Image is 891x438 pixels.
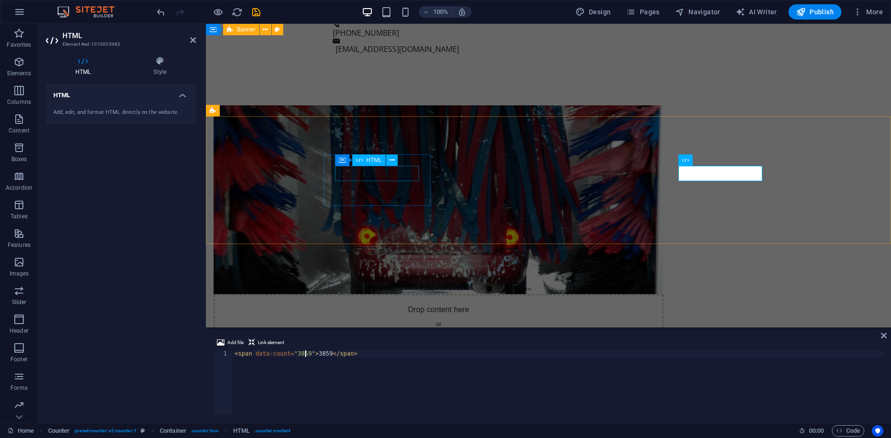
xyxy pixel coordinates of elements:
p: Footer [10,356,28,363]
span: : [816,427,817,434]
p: Images [10,270,29,277]
span: More [853,7,883,17]
button: undo [155,6,166,18]
button: Pages [622,4,663,20]
h2: HTML [62,31,196,40]
p: Boxes [11,155,27,163]
span: Navigator [675,7,720,17]
h4: HTML [46,84,196,101]
span: Code [836,425,860,437]
p: Content [9,127,30,134]
p: Accordion [6,184,32,192]
div: Drop content here [8,270,458,338]
span: Banner [237,27,256,32]
button: Code [832,425,864,437]
span: Click to select. Double-click to edit [48,425,70,437]
button: AI Writer [732,4,781,20]
h4: Style [124,56,196,76]
span: . preset-counter-v2-counter-1 [73,425,137,437]
p: Elements [7,70,31,77]
button: Design [572,4,615,20]
button: Click here to leave preview mode and continue editing [212,6,224,18]
p: Columns [7,98,31,106]
i: Undo: Change text (Ctrl+Z) [155,7,166,18]
span: Click to select. Double-click to edit [233,425,250,437]
button: Add file [215,337,245,348]
span: HTML [367,157,382,163]
h6: Session time [799,425,824,437]
span: Publish [796,7,834,17]
span: Add file [227,337,244,348]
span: Design [575,7,611,17]
img: Editor Logo [55,6,126,18]
div: Design (Ctrl+Alt+Y) [572,4,615,20]
nav: breadcrumb [48,425,291,437]
i: This element is a customizable preset [141,428,145,433]
span: AI Writer [736,7,777,17]
button: Usercentrics [872,425,883,437]
button: More [849,4,887,20]
p: Slider [12,298,27,306]
p: Features [8,241,31,249]
button: save [250,6,262,18]
div: 1 [214,350,233,357]
span: . counter-box [190,425,218,437]
i: Reload page [232,7,243,18]
h3: Element #ed-1010035983 [62,40,177,49]
h4: HTML [46,56,124,76]
span: 00 00 [809,425,824,437]
button: Link element [247,337,286,348]
p: Favorites [7,41,31,49]
a: [EMAIL_ADDRESS][DOMAIN_NAME] [130,20,253,31]
span: Click to select. Double-click to edit [160,425,186,437]
span: [PHONE_NUMBER] [127,4,193,14]
button: Navigator [671,4,724,20]
button: Publish [789,4,841,20]
p: Header [10,327,29,335]
div: Add, edit, and format HTML directly on the website. [53,109,188,117]
span: Link element [258,337,284,348]
i: Save (Ctrl+S) [251,7,262,18]
span: Pages [626,7,659,17]
button: reload [231,6,243,18]
button: 100% [419,6,452,18]
a: Click to cancel selection. Double-click to open Pages [8,425,34,437]
i: On resize automatically adjust zoom level to fit chosen device. [458,8,466,16]
span: . counter-content [254,425,291,437]
p: Tables [10,213,28,220]
p: Forms [10,384,28,392]
h6: 100% [433,6,448,18]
